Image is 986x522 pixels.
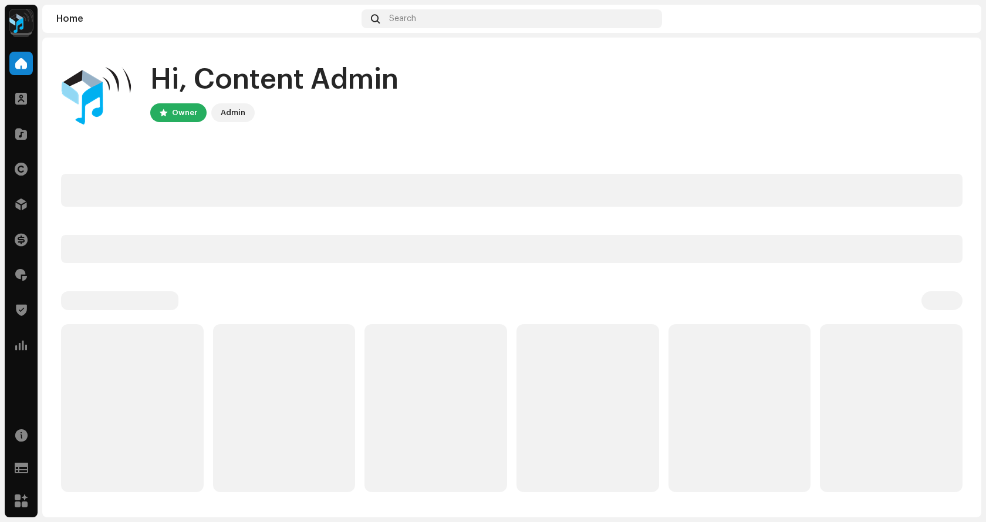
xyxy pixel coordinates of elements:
[948,9,967,28] img: 790cc5ba-aa94-4f77-be96-5ac753399f6a
[61,56,131,127] img: 790cc5ba-aa94-4f77-be96-5ac753399f6a
[150,61,399,99] div: Hi, Content Admin
[389,14,416,23] span: Search
[56,14,357,23] div: Home
[172,106,197,120] div: Owner
[9,9,33,33] img: 2dae3d76-597f-44f3-9fef-6a12da6d2ece
[221,106,245,120] div: Admin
